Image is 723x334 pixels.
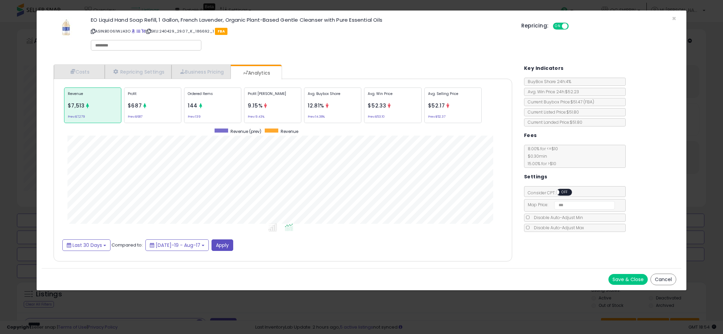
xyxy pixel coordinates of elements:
[112,241,143,248] span: Compared to:
[73,242,102,249] span: Last 30 Days
[56,17,76,38] img: 31HPJKTiIRL._SL60_.jpg
[608,274,648,285] button: Save & Close
[308,91,358,101] p: Avg. Buybox Share
[91,17,511,22] h3: EO Liquid Hand Soap Refill, 1 Gallon, French Lavender, Organic Plant-Based Gentle Cleanser with P...
[91,26,511,37] p: ASIN: B0061WJA3O | SKU: 240429_29.07_K_186692_1
[428,116,445,118] small: Prev: $52.37
[524,99,594,105] span: Current Buybox Price:
[230,129,261,134] span: Revenue (prev)
[188,91,238,101] p: Ordered Items
[368,116,385,118] small: Prev: $53.10
[524,146,558,166] span: 8.00 % for <= $10
[215,28,227,35] span: FBA
[137,28,140,34] a: All offer listings
[128,91,178,101] p: Profit
[524,173,547,181] h5: Settings
[570,99,594,105] span: $51.47
[524,131,537,140] h5: Fees
[68,91,118,101] p: Revenue
[530,215,583,220] span: Disable Auto-Adjust Min
[524,79,571,84] span: BuyBox Share 24h: 4%
[650,274,676,285] button: Cancel
[172,65,231,79] a: Business Pricing
[530,225,584,231] span: Disable Auto-Adjust Max
[524,202,615,208] span: Map Price:
[524,119,582,125] span: Current Landed Price: $51.80
[428,102,445,109] span: $52.17
[583,99,594,105] span: ( FBA )
[521,23,548,28] h5: Repricing:
[308,116,325,118] small: Prev: 14.38%
[524,64,564,73] h5: Key Indicators
[524,161,556,166] span: 15.00 % for > $10
[248,116,264,118] small: Prev: 9.43%
[128,102,142,109] span: $687
[132,28,135,34] a: BuyBox page
[428,91,478,101] p: Avg. Selling Price
[105,65,172,79] a: Repricing Settings
[524,190,581,196] span: Consider CPT:
[281,129,298,134] span: Revenue
[559,190,570,195] span: OFF
[68,116,85,118] small: Prev: $7,279
[68,102,85,109] span: $7,513
[554,23,562,29] span: ON
[188,116,201,118] small: Prev: 139
[141,28,145,34] a: Your listing only
[368,91,418,101] p: Avg. Win Price
[128,116,142,118] small: Prev: $687
[248,91,298,101] p: Profit [PERSON_NAME]
[672,14,676,23] span: ×
[54,65,105,79] a: Costs
[156,242,200,249] span: [DATE]-19 - Aug-17
[212,239,233,251] button: Apply
[524,153,547,159] span: $0.30 min
[368,102,386,109] span: $52.33
[248,102,262,109] span: 9.15%
[524,89,579,95] span: Avg. Win Price 24h: $52.23
[524,109,579,115] span: Current Listed Price: $51.80
[567,23,578,29] span: OFF
[188,102,198,109] span: 144
[308,102,324,109] span: 12.81%
[231,66,281,80] a: Analytics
